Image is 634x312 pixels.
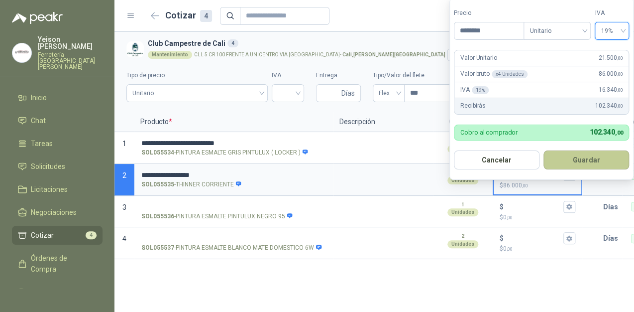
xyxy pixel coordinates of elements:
[12,134,103,153] a: Tareas
[447,145,478,153] div: Unidades
[31,230,54,241] span: Cotizar
[447,240,478,248] div: Unidades
[141,140,326,147] input: SOL055534-PINTURA ESMALTE GRIS PINTULUX ( LOCKER )
[141,243,174,253] strong: SOL055537
[132,86,262,101] span: Unitario
[227,39,238,47] div: 4
[31,253,93,275] span: Órdenes de Compra
[31,287,68,298] span: Remisiones
[460,101,486,111] p: Recibirás
[141,148,309,157] p: - PINTURA ESMALTE GRIS PINTULUX ( LOCKER )
[12,180,103,199] a: Licitaciones
[506,203,561,210] input: $$0,00
[447,208,478,216] div: Unidades
[141,171,326,179] input: SOL055535-THINNER CORRIENTE
[12,249,103,279] a: Órdenes de Compra
[522,183,528,188] span: ,00
[461,201,464,209] p: 1
[333,112,433,132] p: Descripción
[460,85,489,95] p: IVA
[12,43,31,62] img: Company Logo
[12,226,103,245] a: Cotizar4
[601,23,623,38] span: 19%
[12,283,103,302] a: Remisiones
[122,140,126,148] span: 1
[31,161,65,172] span: Solicitudes
[126,41,144,58] img: Company Logo
[461,232,464,240] p: 2
[507,246,513,252] span: ,00
[38,52,103,70] p: Ferretería [GEOGRAPHIC_DATA][PERSON_NAME]
[194,52,445,57] p: CLL 5 CR 100 FRENTE A UNICENTRO VIA [GEOGRAPHIC_DATA] -
[447,176,478,184] div: Unidades
[460,129,518,136] p: Cobro al comprador
[615,130,623,136] span: ,00
[141,212,174,221] strong: SOL055536
[141,180,242,189] p: - THINNER CORRIENTE
[529,23,585,38] span: Unitario
[379,86,399,101] span: Flex
[563,201,575,213] button: $$0,00
[617,87,623,93] span: ,00
[31,92,47,103] span: Inicio
[12,203,103,222] a: Negociaciones
[460,53,497,63] p: Valor Unitario
[454,8,524,18] label: Precio
[595,101,623,111] span: 102.340
[12,157,103,176] a: Solicitudes
[38,36,103,50] p: Yeison [PERSON_NAME]
[543,151,629,169] button: Guardar
[272,71,304,80] label: IVA
[603,228,622,248] p: Días
[122,235,126,243] span: 4
[31,138,53,149] span: Tareas
[589,128,623,136] span: 102.340
[148,51,192,59] div: Mantenimiento
[563,232,575,244] button: $$0,00
[141,180,174,189] strong: SOL055535
[141,243,322,253] p: - PINTURA ESMALTE BLANCO MATE DOMESTICO 6W
[31,184,68,195] span: Licitaciones
[503,182,528,189] span: 86.000
[500,201,504,212] p: $
[316,71,361,80] label: Entrega
[506,235,561,242] input: $$0,00
[598,85,623,95] span: 16.340
[141,235,326,242] input: SOL055537-PINTURA ESMALTE BLANCO MATE DOMESTICO 6W
[86,231,97,239] span: 4
[12,12,63,24] img: Logo peakr
[12,111,103,130] a: Chat
[122,171,126,179] span: 2
[500,244,575,254] p: $
[500,181,575,190] p: $
[617,71,623,77] span: ,00
[460,69,528,79] p: Valor bruto
[341,85,355,102] span: Días
[12,88,103,107] a: Inicio
[503,245,513,252] span: 0
[373,71,504,80] label: Tipo/Valor del flete
[134,112,333,132] p: Producto
[454,151,539,169] button: Cancelar
[617,55,623,61] span: ,00
[500,233,504,244] p: $
[617,103,623,109] span: ,00
[141,203,326,211] input: SOL055536-PINTURA ESMALTE PINTULUX NEGRO 95
[595,8,629,18] label: IVA
[503,214,513,221] span: 0
[141,148,174,157] strong: SOL055534
[492,70,528,78] div: x 4 Unidades
[31,207,77,218] span: Negociaciones
[31,115,46,126] span: Chat
[500,213,575,222] p: $
[200,10,212,22] div: 4
[598,53,623,63] span: 21.500
[148,38,618,49] h3: Club Campestre de Cali
[141,212,293,221] p: - PINTURA ESMALTE PINTULUX NEGRO 95
[598,69,623,79] span: 86.000
[507,215,513,220] span: ,00
[126,71,268,80] label: Tipo de precio
[165,8,212,22] h2: Cotizar
[433,112,493,132] p: Cantidad
[603,197,622,217] p: Días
